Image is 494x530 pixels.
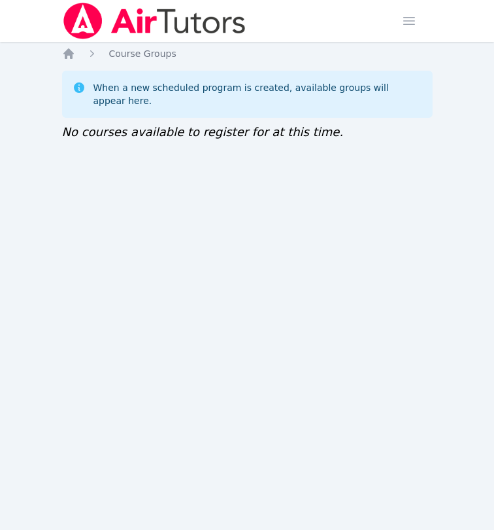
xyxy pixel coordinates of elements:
img: Air Tutors [62,3,247,39]
span: No courses available to register for at this time. [62,125,344,139]
nav: Breadcrumb [62,47,433,60]
div: When a new scheduled program is created, available groups will appear here. [93,81,422,107]
span: Course Groups [109,48,176,59]
a: Course Groups [109,47,176,60]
